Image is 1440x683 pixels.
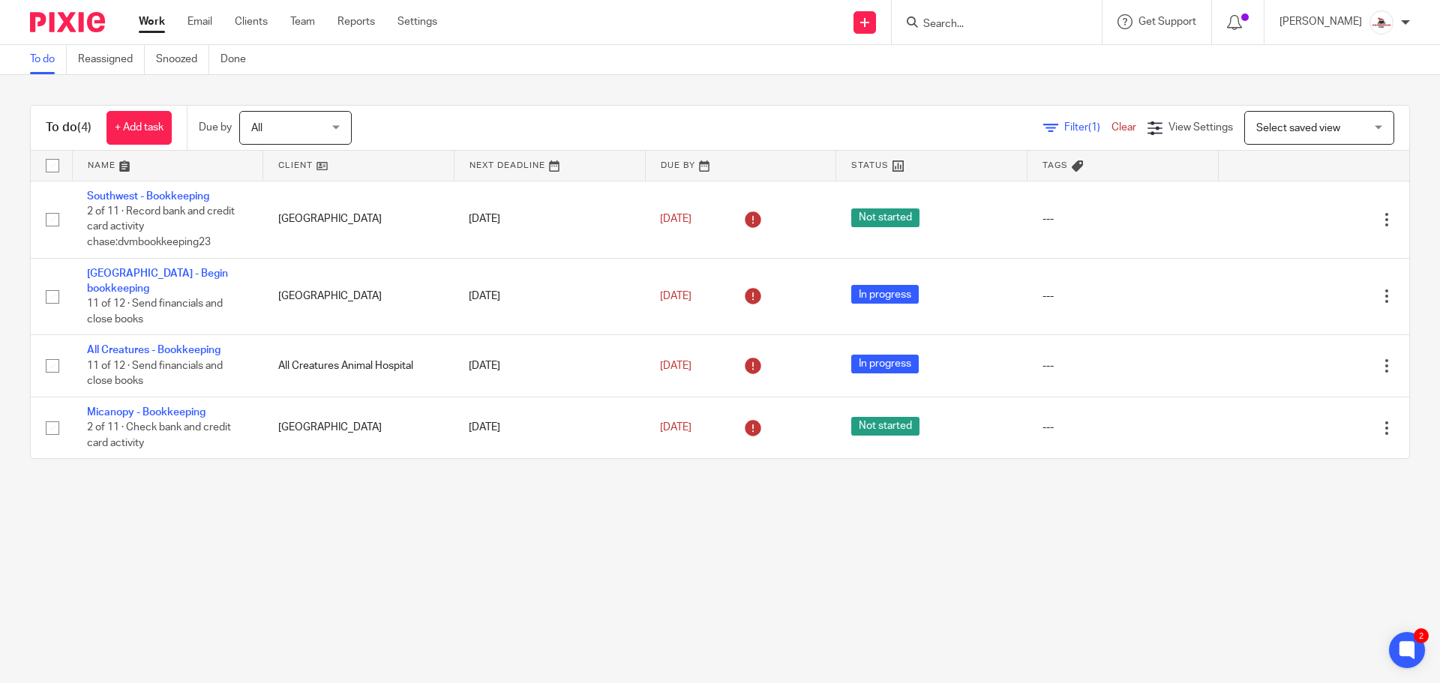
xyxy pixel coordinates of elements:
[454,397,645,458] td: [DATE]
[660,291,691,301] span: [DATE]
[87,268,228,294] a: [GEOGRAPHIC_DATA] - Begin bookkeeping
[235,14,268,29] a: Clients
[46,120,91,136] h1: To do
[1369,10,1393,34] img: EtsyProfilePhoto.jpg
[1042,420,1204,435] div: ---
[87,345,220,355] a: All Creatures - Bookkeeping
[1064,122,1111,133] span: Filter
[87,298,223,325] span: 11 of 12 · Send financials and close books
[106,111,172,145] a: + Add task
[78,45,145,74] a: Reassigned
[851,417,919,436] span: Not started
[1279,14,1362,29] p: [PERSON_NAME]
[851,208,919,227] span: Not started
[199,120,232,135] p: Due by
[1111,122,1136,133] a: Clear
[1256,123,1340,133] span: Select saved view
[454,181,645,258] td: [DATE]
[156,45,209,74] a: Snoozed
[30,12,105,32] img: Pixie
[87,206,235,247] span: 2 of 11 · Record bank and credit card activity chase:dvmbookkeeping23
[1414,628,1429,643] div: 2
[290,14,315,29] a: Team
[1168,122,1233,133] span: View Settings
[851,285,919,304] span: In progress
[660,422,691,433] span: [DATE]
[77,121,91,133] span: (4)
[1042,358,1204,373] div: ---
[87,407,205,418] a: Micanopy - Bookkeeping
[87,361,223,387] span: 11 of 12 · Send financials and close books
[337,14,375,29] a: Reports
[30,45,67,74] a: To do
[263,181,454,258] td: [GEOGRAPHIC_DATA]
[87,422,231,448] span: 2 of 11 · Check bank and credit card activity
[1042,289,1204,304] div: ---
[263,335,454,397] td: All Creatures Animal Hospital
[220,45,257,74] a: Done
[187,14,212,29] a: Email
[851,355,919,373] span: In progress
[87,191,209,202] a: Southwest - Bookkeeping
[1042,161,1068,169] span: Tags
[660,361,691,371] span: [DATE]
[251,123,262,133] span: All
[454,258,645,335] td: [DATE]
[454,335,645,397] td: [DATE]
[660,214,691,224] span: [DATE]
[397,14,437,29] a: Settings
[922,18,1057,31] input: Search
[263,397,454,458] td: [GEOGRAPHIC_DATA]
[1042,211,1204,226] div: ---
[1138,16,1196,27] span: Get Support
[263,258,454,335] td: [GEOGRAPHIC_DATA]
[1088,122,1100,133] span: (1)
[139,14,165,29] a: Work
